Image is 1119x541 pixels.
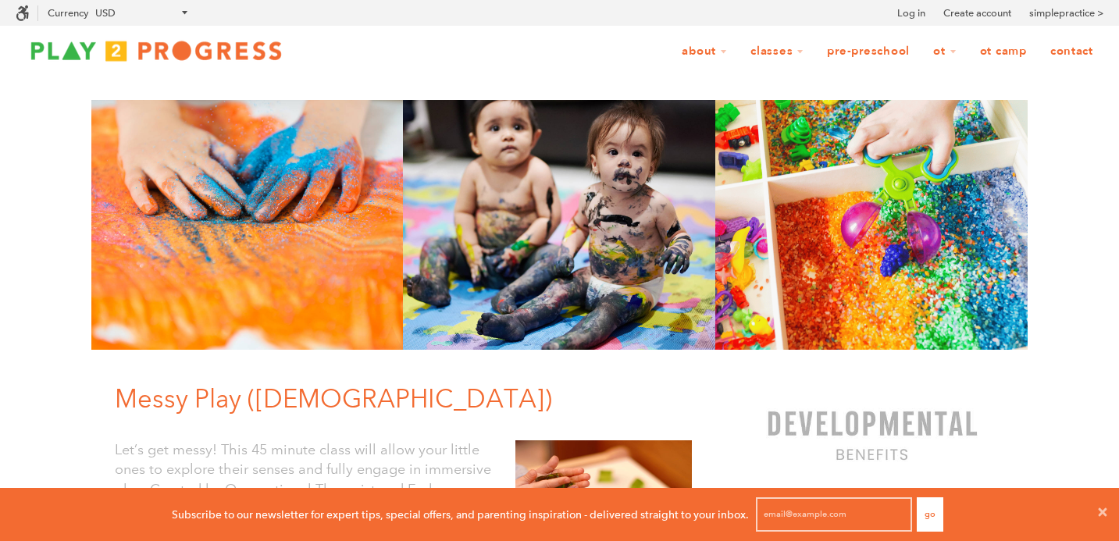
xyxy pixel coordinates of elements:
[740,37,814,66] a: Classes
[1040,37,1103,66] a: Contact
[923,37,967,66] a: OT
[172,506,749,523] p: Subscribe to our newsletter for expert tips, special offers, and parenting inspiration - delivere...
[917,497,943,532] button: Go
[16,35,297,66] img: Play2Progress logo
[756,497,912,532] input: email@example.com
[970,37,1037,66] a: OT Camp
[943,5,1011,21] a: Create account
[897,5,925,21] a: Log in
[48,7,88,19] label: Currency
[115,381,704,417] h1: Messy Play ([DEMOGRAPHIC_DATA])
[1029,5,1103,21] a: simplepractice >
[672,37,737,66] a: About
[817,37,920,66] a: Pre-Preschool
